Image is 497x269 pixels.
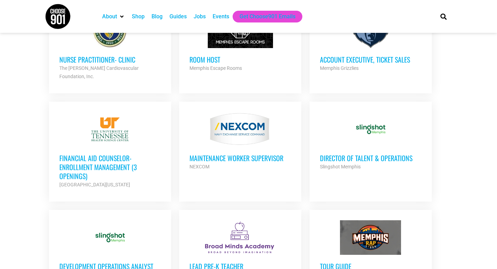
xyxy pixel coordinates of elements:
strong: NEXCOM [189,164,209,169]
strong: Memphis Grizzlies [320,65,359,71]
a: Nurse Practitioner- Clinic The [PERSON_NAME] Cardiovascular Foundation, Inc. [49,3,171,91]
strong: The [PERSON_NAME] Cardiovascular Foundation, Inc. [59,65,139,79]
h3: Director of Talent & Operations [320,154,421,163]
a: Guides [169,12,187,21]
h3: Account Executive, Ticket Sales [320,55,421,64]
h3: MAINTENANCE WORKER SUPERVISOR [189,154,291,163]
strong: [GEOGRAPHIC_DATA][US_STATE] [59,182,130,187]
nav: Main nav [99,11,429,22]
h3: Nurse Practitioner- Clinic [59,55,161,64]
h3: Room Host [189,55,291,64]
div: About [99,11,128,22]
a: Account Executive, Ticket Sales Memphis Grizzlies [310,3,432,83]
a: Jobs [194,12,206,21]
a: Director of Talent & Operations Slingshot Memphis [310,102,432,181]
a: Events [213,12,229,21]
strong: Memphis Escape Rooms [189,65,242,71]
h3: Financial Aid Counselor-Enrollment Management (3 Openings) [59,154,161,180]
a: Shop [132,12,145,21]
strong: Slingshot Memphis [320,164,361,169]
a: Financial Aid Counselor-Enrollment Management (3 Openings) [GEOGRAPHIC_DATA][US_STATE] [49,102,171,199]
div: Search [438,11,449,22]
a: About [102,12,117,21]
a: MAINTENANCE WORKER SUPERVISOR NEXCOM [179,102,301,181]
a: Get Choose901 Emails [240,12,295,21]
a: Room Host Memphis Escape Rooms [179,3,301,83]
a: Blog [152,12,163,21]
